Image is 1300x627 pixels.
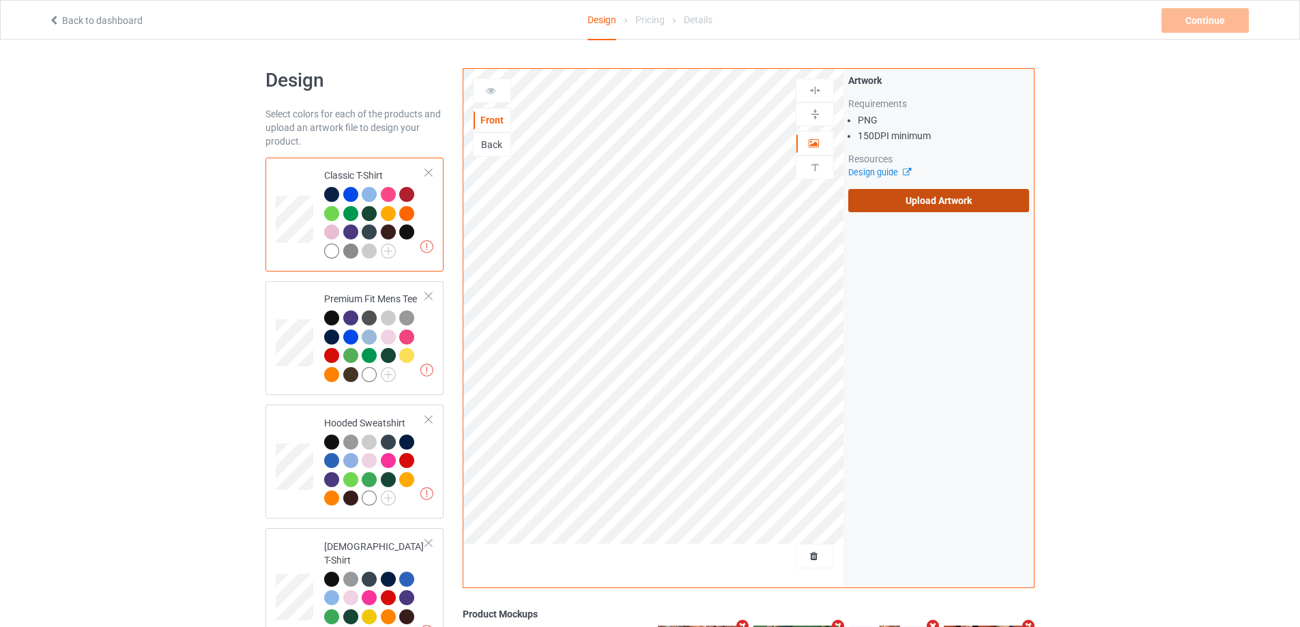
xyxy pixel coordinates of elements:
[848,167,910,177] a: Design guide
[381,244,396,259] img: svg+xml;base64,PD94bWwgdmVyc2lvbj0iMS4wIiBlbmNvZGluZz0iVVRGLTgiPz4KPHN2ZyB3aWR0aD0iMjJweCIgaGVpZ2...
[381,367,396,382] img: svg+xml;base64,PD94bWwgdmVyc2lvbj0iMS4wIiBlbmNvZGluZz0iVVRGLTgiPz4KPHN2ZyB3aWR0aD0iMjJweCIgaGVpZ2...
[324,292,426,381] div: Premium Fit Mens Tee
[463,607,1035,621] div: Product Mockups
[809,161,822,174] img: svg%3E%0A
[420,240,433,253] img: exclamation icon
[848,189,1029,212] label: Upload Artwork
[858,113,1029,127] li: PNG
[635,1,665,39] div: Pricing
[858,129,1029,143] li: 150 DPI minimum
[474,113,510,127] div: Front
[684,1,712,39] div: Details
[809,84,822,97] img: svg%3E%0A
[848,74,1029,87] div: Artwork
[420,364,433,377] img: exclamation icon
[343,244,358,259] img: heather_texture.png
[324,416,426,505] div: Hooded Sweatshirt
[381,491,396,506] img: svg+xml;base64,PD94bWwgdmVyc2lvbj0iMS4wIiBlbmNvZGluZz0iVVRGLTgiPz4KPHN2ZyB3aWR0aD0iMjJweCIgaGVpZ2...
[809,108,822,121] img: svg%3E%0A
[48,15,143,26] a: Back to dashboard
[324,169,426,257] div: Classic T-Shirt
[420,487,433,500] img: exclamation icon
[265,405,444,519] div: Hooded Sweatshirt
[265,281,444,395] div: Premium Fit Mens Tee
[265,158,444,272] div: Classic T-Shirt
[265,107,444,148] div: Select colors for each of the products and upload an artwork file to design your product.
[848,97,1029,111] div: Requirements
[848,152,1029,166] div: Resources
[474,138,510,151] div: Back
[399,310,414,325] img: heather_texture.png
[265,68,444,93] h1: Design
[588,1,616,40] div: Design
